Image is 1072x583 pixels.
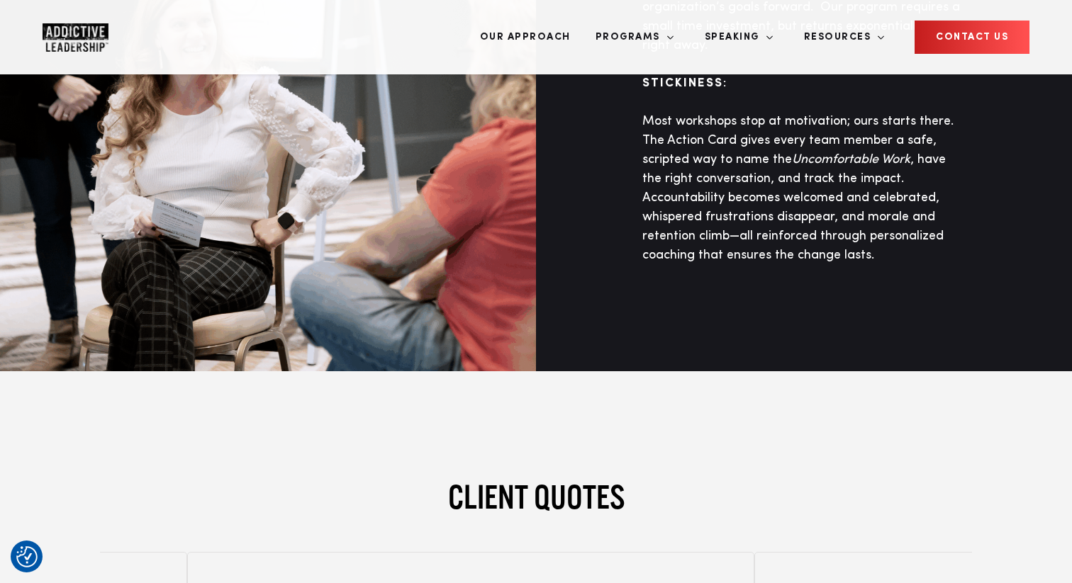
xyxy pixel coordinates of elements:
b: Stickiness [642,77,723,89]
a: CONTACT US [915,21,1029,54]
a: Home [43,23,128,52]
span: : [723,77,727,89]
span: , have the right conversation, and track the impact. Accountability becomes welcomed and celebrat... [642,153,946,261]
a: Programs [585,11,674,64]
button: Consent Preferences [16,546,38,567]
h2: CLIENT QUOTES [100,477,972,516]
a: Resources [793,11,886,64]
a: Speaking [694,11,774,64]
span: Most workshops stop at motivation; ours starts there. The Action Card gives every team member a s... [642,115,954,166]
span: Uncomfortable Work [792,153,910,166]
a: Our Approach [469,11,581,64]
img: Company Logo [43,23,108,52]
img: Revisit consent button [16,546,38,567]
